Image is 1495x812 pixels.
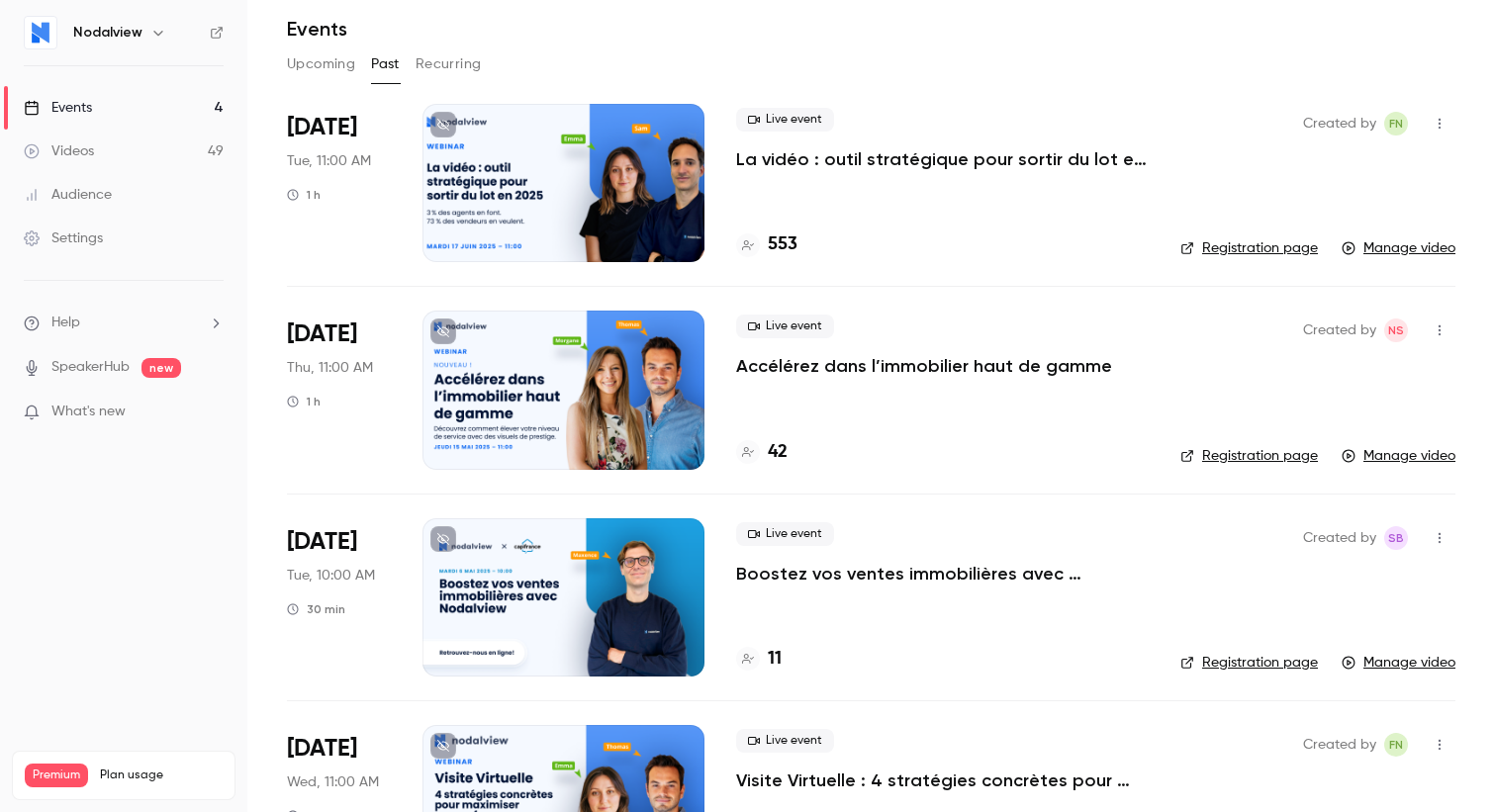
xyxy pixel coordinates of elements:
img: Nodalview [25,17,56,48]
button: Recurring [416,48,482,80]
a: 11 [736,646,782,673]
h6: Nodalview [73,23,142,43]
span: Live event [736,315,834,338]
span: Sophia Bouhon [1384,526,1408,550]
span: Nodalview SA/NV [1384,318,1408,342]
span: new [141,358,181,378]
span: Created by [1303,526,1376,550]
div: Settings [24,228,103,248]
span: [DATE] [287,112,357,143]
span: FN [1389,112,1403,135]
a: 553 [736,231,797,258]
a: Visite Virtuelle : 4 stratégies concrètes pour maximiser vos performances [736,768,1149,792]
span: [DATE] [287,733,357,765]
div: Videos [24,141,94,161]
h4: 42 [768,439,788,466]
h4: 553 [768,231,797,258]
span: FN [1389,733,1403,757]
span: Created by [1303,112,1376,135]
span: [DATE] [287,318,357,350]
div: Events [24,98,92,118]
a: Registration page [1180,446,1318,466]
span: What's new [51,402,126,422]
span: Live event [736,108,834,132]
a: Manage video [1342,653,1455,673]
h1: Events [287,17,347,41]
span: Wed, 11:00 AM [287,772,379,792]
div: 30 min [287,601,345,617]
span: Created by [1303,733,1376,757]
div: May 15 Thu, 11:00 AM (Europe/Brussels) [287,311,391,469]
a: Manage video [1342,238,1455,258]
span: Francesca Napoli [1384,112,1408,135]
div: May 6 Tue, 10:00 AM (Europe/Brussels) [287,518,391,677]
iframe: Noticeable Trigger [200,404,224,421]
span: SB [1388,526,1404,550]
span: Premium [25,764,88,787]
a: 42 [736,439,788,466]
a: Registration page [1180,653,1318,673]
div: 1 h [287,394,321,409]
a: Registration page [1180,238,1318,258]
span: Tue, 10:00 AM [287,566,375,586]
span: Francesca Napoli [1384,733,1408,757]
button: Past [371,48,400,80]
li: help-dropdown-opener [24,313,224,333]
a: La vidéo : outil stratégique pour sortir du lot en 2025 [736,147,1149,171]
div: Audience [24,185,112,205]
span: Thu, 11:00 AM [287,358,373,378]
div: Jun 17 Tue, 11:00 AM (Europe/Brussels) [287,104,391,262]
a: Manage video [1342,446,1455,466]
h4: 11 [768,646,782,673]
a: SpeakerHub [51,357,130,378]
a: Boostez vos ventes immobilières avec Nodalview [736,562,1149,586]
a: Accélérez dans l’immobilier haut de gamme [736,354,1112,378]
span: Created by [1303,318,1376,342]
span: NS [1388,318,1404,342]
span: Live event [736,522,834,546]
span: [DATE] [287,526,357,558]
div: 1 h [287,187,321,203]
span: Live event [736,729,834,753]
button: Upcoming [287,48,355,80]
span: Plan usage [100,767,223,783]
span: Help [51,313,80,333]
span: Tue, 11:00 AM [287,151,371,171]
